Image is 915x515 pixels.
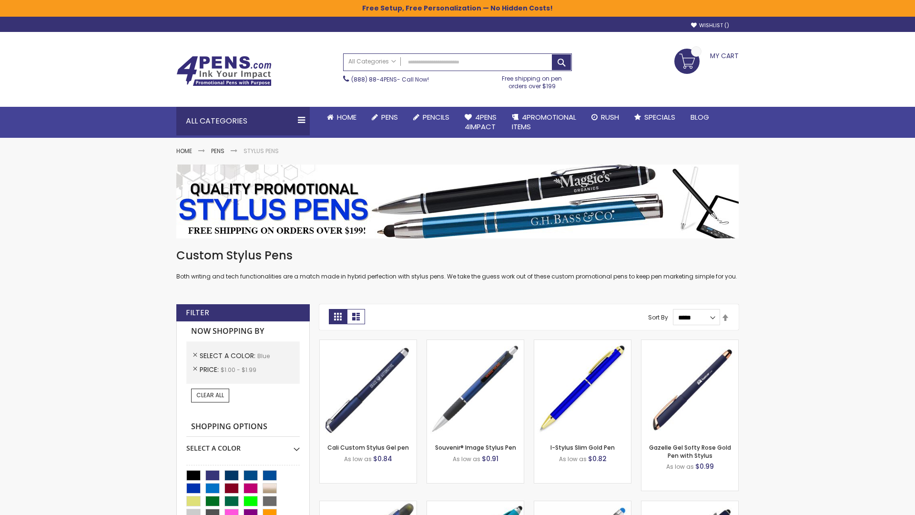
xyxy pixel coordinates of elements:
[588,454,607,463] span: $0.82
[512,112,576,132] span: 4PROMOTIONAL ITEMS
[244,147,279,155] strong: Stylus Pens
[196,391,224,399] span: Clear All
[186,437,300,453] div: Select A Color
[695,462,714,471] span: $0.99
[257,352,270,360] span: Blue
[666,463,694,471] span: As low as
[691,22,729,29] a: Wishlist
[453,455,480,463] span: As low as
[649,443,731,459] a: Gazelle Gel Softy Rose Gold Pen with Stylus
[186,308,209,318] strong: Filter
[427,340,524,348] a: Souvenir® Image Stylus Pen-Blue
[423,112,449,122] span: Pencils
[406,107,457,128] a: Pencils
[191,389,229,402] a: Clear All
[364,107,406,128] a: Pens
[534,340,631,437] img: I-Stylus Slim Gold-Blue
[482,454,498,463] span: $0.91
[504,107,584,138] a: 4PROMOTIONALITEMS
[559,455,587,463] span: As low as
[492,71,572,90] div: Free shipping on pen orders over $199
[534,501,631,509] a: Islander Softy Gel with Stylus - ColorJet Imprint-Blue
[457,107,504,138] a: 4Pens4impact
[691,112,709,122] span: Blog
[550,443,615,452] a: I-Stylus Slim Gold Pen
[186,321,300,341] strong: Now Shopping by
[320,340,417,437] img: Cali Custom Stylus Gel pen-Blue
[534,340,631,348] a: I-Stylus Slim Gold-Blue
[329,309,347,324] strong: Grid
[337,112,356,122] span: Home
[641,340,738,437] img: Gazelle Gel Softy Rose Gold Pen with Stylus-Blue
[584,107,627,128] a: Rush
[601,112,619,122] span: Rush
[351,75,429,83] span: - Call Now!
[176,107,310,135] div: All Categories
[344,54,401,70] a: All Categories
[648,313,668,321] label: Sort By
[176,248,739,281] div: Both writing and tech functionalities are a match made in hybrid perfection with stylus pens. We ...
[176,165,739,238] img: Stylus Pens
[627,107,683,128] a: Specials
[344,455,372,463] span: As low as
[186,417,300,437] strong: Shopping Options
[176,147,192,155] a: Home
[351,75,397,83] a: (888) 88-4PENS
[427,340,524,437] img: Souvenir® Image Stylus Pen-Blue
[641,501,738,509] a: Custom Soft Touch® Metal Pens with Stylus-Blue
[373,454,392,463] span: $0.84
[319,107,364,128] a: Home
[644,112,675,122] span: Specials
[176,248,739,263] h1: Custom Stylus Pens
[348,58,396,65] span: All Categories
[211,147,224,155] a: Pens
[320,501,417,509] a: Souvenir® Jalan Highlighter Stylus Pen Combo-Blue
[465,112,497,132] span: 4Pens 4impact
[200,365,221,374] span: Price
[320,340,417,348] a: Cali Custom Stylus Gel pen-Blue
[221,366,256,374] span: $1.00 - $1.99
[641,340,738,348] a: Gazelle Gel Softy Rose Gold Pen with Stylus-Blue
[176,56,272,86] img: 4Pens Custom Pens and Promotional Products
[200,351,257,360] span: Select A Color
[683,107,717,128] a: Blog
[327,443,409,452] a: Cali Custom Stylus Gel pen
[435,443,516,452] a: Souvenir® Image Stylus Pen
[427,501,524,509] a: Neon Stylus Highlighter-Pen Combo-Blue
[381,112,398,122] span: Pens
